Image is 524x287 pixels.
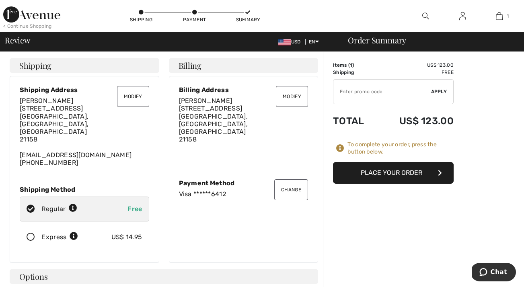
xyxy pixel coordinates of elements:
h4: Options [10,269,318,284]
button: Change [274,179,308,200]
iframe: Opens a widget where you can chat to one of our agents [472,263,516,283]
span: 1 [350,62,352,68]
span: Shipping [19,61,51,70]
td: US$ 123.00 [377,107,454,135]
span: Review [5,36,30,44]
div: Express [41,232,78,242]
div: Order Summary [338,36,519,44]
button: Modify [117,86,149,107]
span: EN [309,39,319,45]
button: Place Your Order [333,162,454,184]
div: To complete your order, press the button below. [347,141,454,156]
input: Promo code [333,80,431,104]
span: [PERSON_NAME] [179,97,232,105]
img: US Dollar [278,39,291,45]
span: [STREET_ADDRESS] [GEOGRAPHIC_DATA], [GEOGRAPHIC_DATA], [GEOGRAPHIC_DATA] 21158 [179,105,248,143]
button: Modify [276,86,308,107]
img: My Info [459,11,466,21]
div: Payment [183,16,207,23]
div: < Continue Shopping [3,23,52,30]
div: Summary [236,16,260,23]
td: Shipping [333,69,377,76]
div: Billing Address [179,86,308,94]
span: [STREET_ADDRESS] [GEOGRAPHIC_DATA], [GEOGRAPHIC_DATA], [GEOGRAPHIC_DATA] 21158 [20,105,88,143]
div: Regular [41,204,77,214]
div: [EMAIL_ADDRESS][DOMAIN_NAME] [PHONE_NUMBER] [20,97,149,166]
a: 1 [481,11,517,21]
img: 1ère Avenue [3,6,60,23]
td: Total [333,107,377,135]
div: Shipping [129,16,153,23]
span: 1 [507,12,509,20]
td: Items ( ) [333,61,377,69]
span: USD [278,39,304,45]
span: Apply [431,88,447,95]
div: Shipping Method [20,186,149,193]
span: Free [127,205,142,213]
img: search the website [422,11,429,21]
span: Billing [179,61,201,70]
td: US$ 123.00 [377,61,454,69]
div: Shipping Address [20,86,149,94]
a: Sign In [453,11,473,21]
span: [PERSON_NAME] [20,97,73,105]
div: Payment Method [179,179,308,187]
div: US$ 14.95 [111,232,142,242]
img: My Bag [496,11,503,21]
td: Free [377,69,454,76]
